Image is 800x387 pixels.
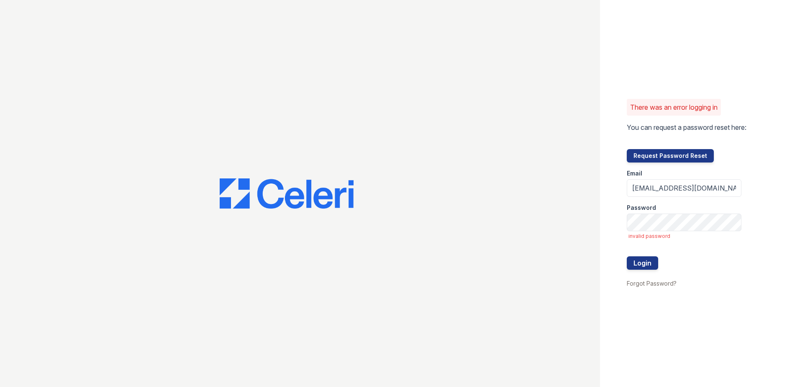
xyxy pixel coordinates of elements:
[220,178,354,209] img: CE_Logo_Blue-a8612792a0a2168367f1c8372b55b34899dd931a85d93a1a3d3e32e68fde9ad4.png
[627,122,746,132] p: You can request a password reset here:
[627,204,656,212] label: Password
[627,169,642,178] label: Email
[628,233,741,240] span: invalid password
[630,102,718,112] p: There was an error logging in
[627,149,714,163] button: Request Password Reset
[627,256,658,270] button: Login
[627,280,677,287] a: Forgot Password?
